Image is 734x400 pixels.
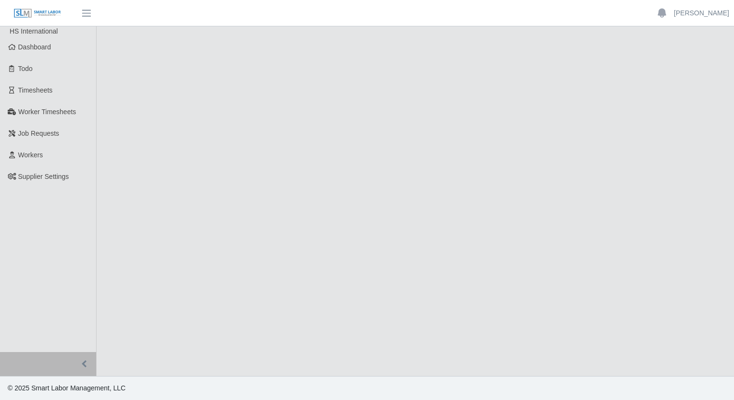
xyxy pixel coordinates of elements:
[8,384,125,392] span: © 2025 Smart Labor Management, LLC
[674,8,729,18] a: [PERSON_NAME]
[18,86,53,94] span: Timesheets
[18,43,51,51] span: Dashboard
[18,108,76,116] span: Worker Timesheets
[18,151,43,159] span: Workers
[18,65,33,72] span: Todo
[13,8,61,19] img: SLM Logo
[10,27,58,35] span: HS International
[18,129,60,137] span: Job Requests
[18,173,69,180] span: Supplier Settings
